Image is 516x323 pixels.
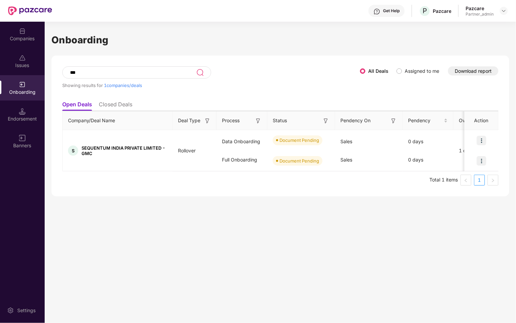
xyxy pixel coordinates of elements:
span: left [464,178,468,182]
span: right [491,178,495,182]
span: SEQUENTUM INDIA PRIVATE LIMITED - GMC [82,145,167,156]
div: S [68,146,78,156]
img: svg+xml;base64,PHN2ZyB3aWR0aD0iMTYiIGhlaWdodD0iMTYiIHZpZXdCb3g9IjAgMCAxNiAxNiIgZmlsbD0ibm9uZSIgeG... [390,117,397,124]
img: svg+xml;base64,PHN2ZyB3aWR0aD0iMTQuNSIgaGVpZ2h0PSIxNC41IiB2aWV3Qm94PSIwIDAgMTYgMTYiIGZpbGw9Im5vbm... [19,108,26,115]
img: svg+xml;base64,PHN2ZyB3aWR0aD0iMTYiIGhlaWdodD0iMTYiIHZpZXdCb3g9IjAgMCAxNiAxNiIgZmlsbD0ibm9uZSIgeG... [204,117,211,124]
div: Document Pending [279,157,319,164]
span: Sales [340,138,352,144]
div: Get Help [383,8,400,14]
label: Assigned to me [405,68,439,74]
span: P [423,7,427,15]
a: 1 [474,175,485,185]
h1: Onboarding [51,33,509,47]
div: Full Onboarding [217,151,267,169]
img: New Pazcare Logo [8,6,52,15]
div: Data Onboarding [217,132,267,151]
li: Closed Deals [99,101,132,111]
div: Showing results for [62,83,360,88]
th: Pendency [403,111,453,130]
th: Company/Deal Name [63,111,173,130]
img: svg+xml;base64,PHN2ZyB3aWR0aD0iMTYiIGhlaWdodD0iMTYiIHZpZXdCb3g9IjAgMCAxNiAxNiIgZmlsbD0ibm9uZSIgeG... [19,135,26,142]
span: Sales [340,157,352,163]
img: icon [477,136,486,145]
span: 1 companies/deals [104,83,142,88]
span: Pendency [408,117,443,124]
img: svg+xml;base64,PHN2ZyBpZD0iSXNzdWVzX2Rpc2FibGVkIiB4bWxucz0iaHR0cDovL3d3dy53My5vcmcvMjAwMC9zdmciIH... [19,55,26,61]
img: svg+xml;base64,PHN2ZyB3aWR0aD0iMjQiIGhlaWdodD0iMjUiIHZpZXdCb3g9IjAgMCAyNCAyNSIgZmlsbD0ibm9uZSIgeG... [196,68,204,77]
li: Open Deals [62,101,92,111]
span: Pendency On [340,117,371,124]
li: Previous Page [461,175,471,186]
div: 1 days [453,147,511,154]
div: Document Pending [279,137,319,144]
li: 1 [474,175,485,186]
div: Pazcare [466,5,494,12]
img: svg+xml;base64,PHN2ZyB3aWR0aD0iMTYiIGhlaWdodD0iMTYiIHZpZXdCb3g9IjAgMCAxNiAxNiIgZmlsbD0ibm9uZSIgeG... [322,117,329,124]
button: right [488,175,498,186]
img: svg+xml;base64,PHN2ZyB3aWR0aD0iMTYiIGhlaWdodD0iMTYiIHZpZXdCb3g9IjAgMCAxNiAxNiIgZmlsbD0ibm9uZSIgeG... [255,117,262,124]
img: svg+xml;base64,PHN2ZyBpZD0iQ29tcGFuaWVzIiB4bWxucz0iaHR0cDovL3d3dy53My5vcmcvMjAwMC9zdmciIHdpZHRoPS... [19,28,26,35]
th: Action [465,111,498,130]
div: 0 days [403,132,453,151]
label: All Deals [368,68,388,74]
div: 0 days [403,151,453,169]
img: svg+xml;base64,PHN2ZyBpZD0iSGVscC0zMngzMiIgeG1sbnM9Imh0dHA6Ly93d3cudzMub3JnLzIwMDAvc3ZnIiB3aWR0aD... [374,8,380,15]
span: Process [222,117,240,124]
img: svg+xml;base64,PHN2ZyB3aWR0aD0iMjAiIGhlaWdodD0iMjAiIHZpZXdCb3g9IjAgMCAyMCAyMCIgZmlsbD0ibm9uZSIgeG... [19,81,26,88]
button: Download report [448,66,498,76]
li: Next Page [488,175,498,186]
div: Pazcare [433,8,451,14]
span: Deal Type [178,117,200,124]
button: left [461,175,471,186]
img: svg+xml;base64,PHN2ZyBpZD0iU2V0dGluZy0yMHgyMCIgeG1sbnM9Imh0dHA6Ly93d3cudzMub3JnLzIwMDAvc3ZnIiB3aW... [7,307,14,314]
div: Settings [15,307,38,314]
img: icon [477,156,486,166]
img: svg+xml;base64,PHN2ZyBpZD0iRHJvcGRvd24tMzJ4MzIiIHhtbG5zPSJodHRwOi8vd3d3LnczLm9yZy8yMDAwL3N2ZyIgd2... [501,8,507,14]
li: Total 1 items [429,175,458,186]
span: Status [273,117,287,124]
div: Partner_admin [466,12,494,17]
th: Overall Pendency [453,111,511,130]
span: Rollover [173,148,201,153]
